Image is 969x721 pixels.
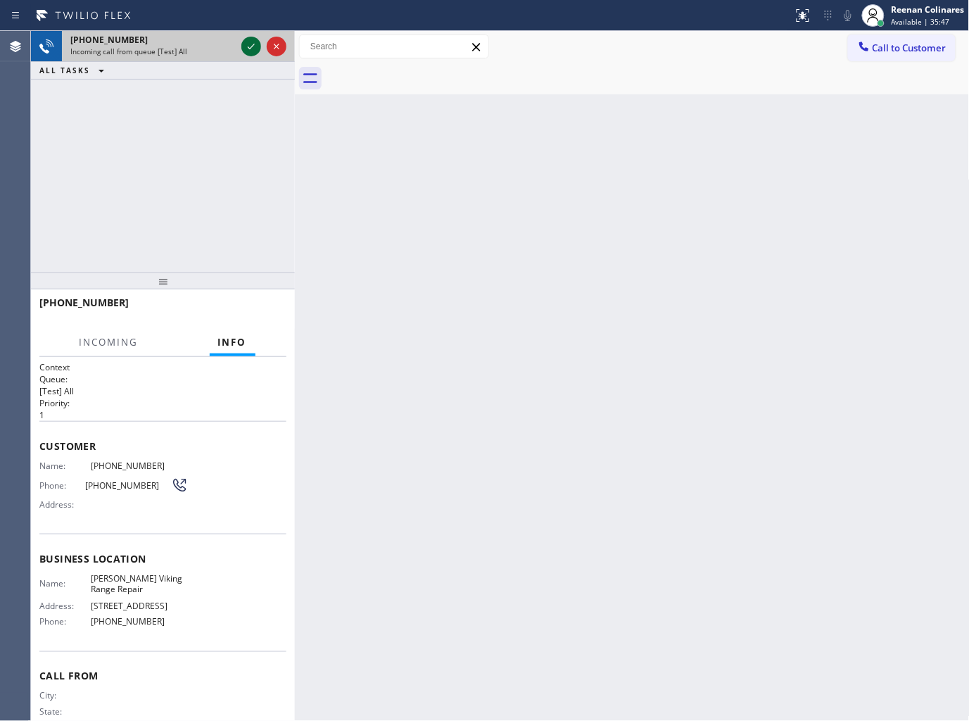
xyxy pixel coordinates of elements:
span: Phone: [39,480,85,491]
span: Customer [39,439,286,453]
span: City: [39,691,91,701]
span: [STREET_ADDRESS] [91,601,187,611]
span: [PHONE_NUMBER] [39,296,129,309]
span: Address: [39,499,91,510]
span: Incoming [80,336,139,349]
button: Mute [838,6,858,25]
p: 1 [39,409,286,421]
span: Phone: [39,617,91,627]
span: [PHONE_NUMBER] [91,460,187,471]
button: Incoming [71,329,147,356]
span: Call to Customer [873,42,946,54]
input: Search [300,35,488,58]
span: [PERSON_NAME] Viking Range Repair [91,573,187,595]
span: [PHONE_NUMBER] [70,34,148,46]
span: Available | 35:47 [892,17,950,27]
div: Reenan Colinares [892,4,965,15]
span: Info [218,336,247,349]
span: Call From [39,670,286,683]
p: [Test] All [39,385,286,397]
span: [PHONE_NUMBER] [85,480,171,491]
span: Business location [39,552,286,565]
span: [PHONE_NUMBER] [91,617,187,627]
button: Reject [267,37,286,56]
button: ALL TASKS [31,62,118,79]
span: Address: [39,601,91,611]
button: Call to Customer [848,35,956,61]
button: Accept [241,37,261,56]
span: Name: [39,460,91,471]
span: ALL TASKS [39,65,90,75]
h2: Queue: [39,373,286,385]
span: Name: [39,578,91,589]
span: Incoming call from queue [Test] All [70,46,187,56]
h2: Priority: [39,397,286,409]
button: Info [210,329,255,356]
h1: Context [39,361,286,373]
span: State: [39,707,91,717]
